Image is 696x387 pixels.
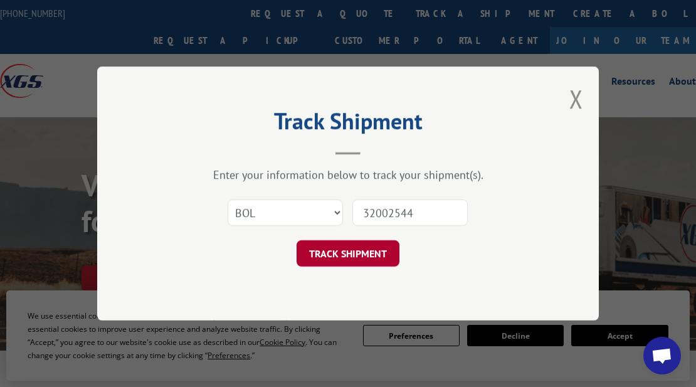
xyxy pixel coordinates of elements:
[160,112,536,136] h2: Track Shipment
[643,337,681,374] a: Open chat
[297,240,399,267] button: TRACK SHIPMENT
[352,199,468,226] input: Number(s)
[160,167,536,182] div: Enter your information below to track your shipment(s).
[569,82,583,115] button: Close modal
